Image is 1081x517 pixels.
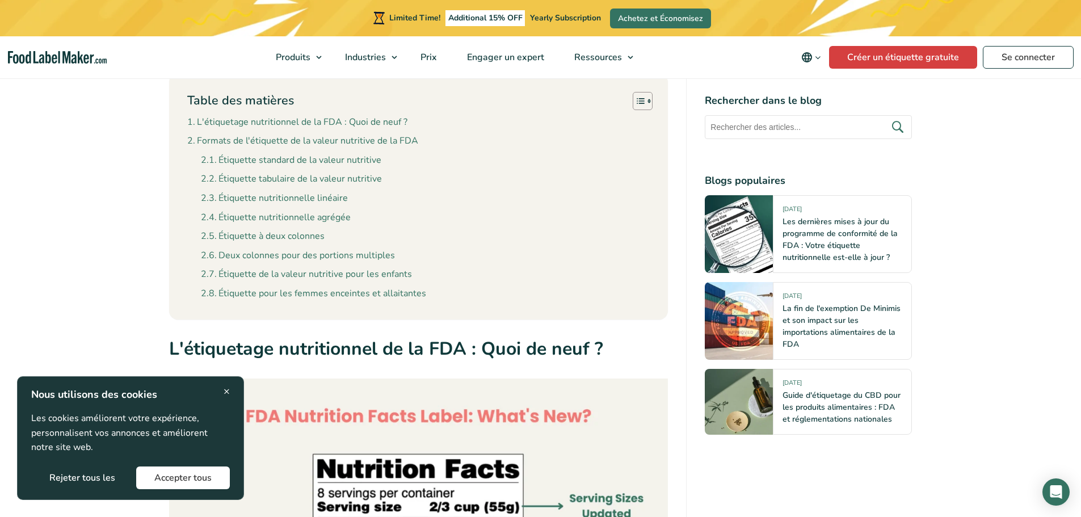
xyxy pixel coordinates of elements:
a: Food Label Maker homepage [8,51,107,64]
span: Prix [417,51,438,64]
a: Créer un étiquette gratuite [829,46,977,69]
a: Produits [261,36,327,78]
a: Achetez et Économisez [610,9,711,28]
span: Industries [342,51,387,64]
span: Yearly Subscription [530,12,601,23]
a: Étiquette tabulaire de la valeur nutritive [201,172,382,187]
input: Rechercher des articles... [705,115,912,139]
a: Étiquette pour les femmes enceintes et allaitantes [201,287,426,301]
a: Formats de l'étiquette de la valeur nutritive de la FDA [187,134,418,149]
h4: Rechercher dans le blog [705,93,912,108]
a: Guide d'étiquetage du CBD pour les produits alimentaires : FDA et réglementations nationales [783,390,901,424]
a: Engager un expert [452,36,557,78]
a: Étiquette standard de la valeur nutritive [201,153,381,168]
a: Étiquette de la valeur nutritive pour les enfants [201,267,412,282]
h4: Blogs populaires [705,173,912,188]
span: Engager un expert [464,51,545,64]
span: Additional 15% OFF [445,10,525,26]
a: Étiquette à deux colonnes [201,229,325,244]
a: La fin de l'exemption De Minimis et son impact sur les importations alimentaires de la FDA [783,303,901,350]
a: Deux colonnes pour des portions multiples [201,249,395,263]
a: Étiquette nutritionnelle agrégée [201,211,351,225]
span: Produits [272,51,312,64]
button: Change language [793,46,829,69]
span: [DATE] [783,205,802,218]
div: Open Intercom Messenger [1042,478,1070,506]
span: [DATE] [783,379,802,392]
a: Étiquette nutritionnelle linéaire [201,191,348,206]
a: Les dernières mises à jour du programme de conformité de la FDA : Votre étiquette nutritionnelle ... [783,216,898,263]
strong: Nous utilisons des cookies [31,388,157,401]
a: L'étiquetage nutritionnel de la FDA : Quoi de neuf ? [187,115,407,130]
button: Rejeter tous les [31,466,133,489]
a: Ressources [560,36,639,78]
span: Ressources [571,51,623,64]
span: × [224,384,230,399]
a: Prix [406,36,449,78]
a: Se connecter [983,46,1074,69]
span: Limited Time! [389,12,440,23]
p: Table des matières [187,92,294,110]
a: Toggle Table of Content [624,91,650,111]
button: Accepter tous [136,466,230,489]
span: [DATE] [783,292,802,305]
p: Les cookies améliorent votre expérience, personnalisent vos annonces et améliorent notre site web. [31,411,230,455]
strong: L'étiquetage nutritionnel de la FDA : Quoi de neuf ? [169,337,603,361]
a: Industries [330,36,403,78]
